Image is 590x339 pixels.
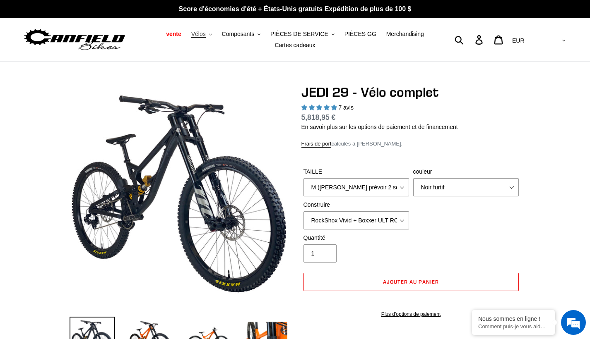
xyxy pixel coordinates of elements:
[218,29,265,40] button: Composants
[478,323,549,329] p: Comment puis-je vous aider aujourd'hui ?
[301,104,339,111] span: 5,00 étoiles
[23,27,126,53] img: Vélos Canfield
[46,104,117,188] span: Nous sommes en ligne !
[270,31,328,38] span: PIÈCES DE SERVICE
[303,310,519,318] a: Plus d'options de paiement
[386,31,424,38] span: Merchandising
[478,315,549,322] div: Nous sommes en ligne !
[191,31,206,38] span: Vélos
[9,45,22,58] div: Navigation en arrière
[55,46,152,57] div: Discutez avec nous maintenant
[383,279,438,285] span: ajouter au panier
[344,31,376,38] span: PIÈCES GG
[270,40,319,51] a: Cartes cadeaux
[301,84,521,100] h1: JEDI 29 - Vélo complet
[187,29,216,40] button: Vélos
[301,124,458,130] a: En savoir plus sur les options de paiement et de financement
[338,104,354,111] span: 7 avis
[382,29,428,40] a: Merchandising
[459,31,480,49] input: RECHERCHE
[166,31,181,38] span: vente
[162,29,185,40] a: vente
[303,273,519,291] button: ajouter au panier
[275,42,315,49] span: Cartes cadeaux
[303,201,409,209] label: Construire
[4,226,158,255] textarea: Tapez votre message et appuyez sur "Entrée"
[26,41,47,62] img: d_696896380_company_1647369064580_696896380
[136,4,156,24] div: Minimiser la fenêtre de chat en direct
[340,29,380,40] a: PIÈCES GG
[301,113,336,122] span: 5,818,95 €
[303,167,409,176] label: TAILLE
[413,167,519,176] label: couleur
[303,234,409,242] label: Quantité
[222,31,255,38] span: Composants
[266,29,339,40] button: PIÈCES DE SERVICE
[301,140,521,148] div: calculés à [PERSON_NAME].
[301,141,332,148] a: Frais de port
